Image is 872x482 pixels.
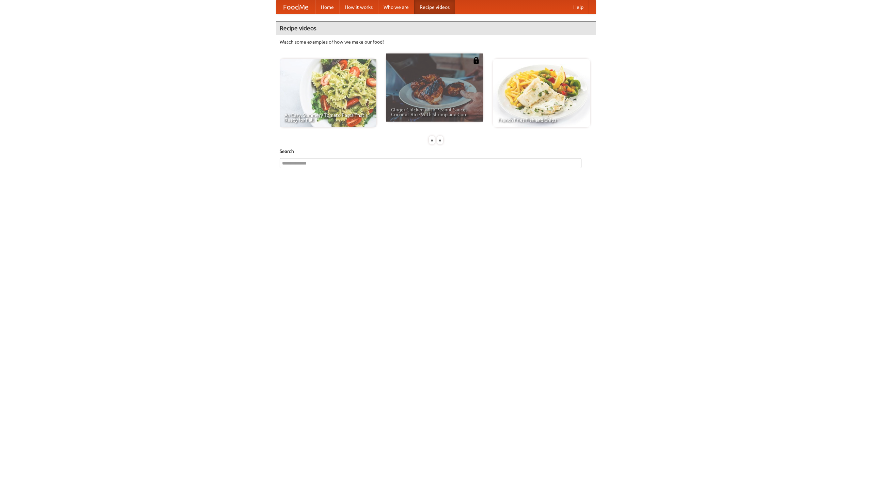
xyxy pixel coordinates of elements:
[498,118,585,122] span: French Fries Fish and Chips
[493,59,590,127] a: French Fries Fish and Chips
[276,0,315,14] a: FoodMe
[429,136,435,144] div: «
[414,0,455,14] a: Recipe videos
[280,148,592,155] h5: Search
[378,0,414,14] a: Who we are
[339,0,378,14] a: How it works
[276,21,596,35] h4: Recipe videos
[437,136,443,144] div: »
[568,0,589,14] a: Help
[315,0,339,14] a: Home
[473,57,480,64] img: 483408.png
[280,38,592,45] p: Watch some examples of how we make our food!
[280,59,376,127] a: An Easy, Summery Tomato Pasta That's Ready for Fall
[284,113,372,122] span: An Easy, Summery Tomato Pasta That's Ready for Fall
